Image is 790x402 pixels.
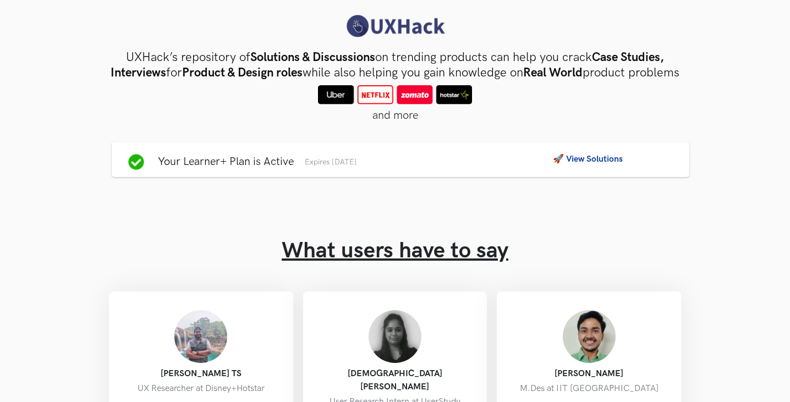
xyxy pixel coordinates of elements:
[520,382,659,395] span: M.Des at IIT [GEOGRAPHIC_DATA]
[523,65,583,80] strong: Real World
[158,155,294,169] li: Your Learner+ Plan is Active
[182,65,303,80] strong: Product & Design roles
[553,154,623,164] a: 🚀 View Solutions
[555,368,623,379] strong: [PERSON_NAME]
[111,50,664,80] strong: Case Studies, Interviews
[109,238,681,264] h1: What users have to say
[318,85,472,104] img: sample-icons.png
[109,50,681,81] h3: UXHack’s repository of on trending products can help you crack for while also helping you gain kn...
[343,14,447,38] img: UXHack
[161,368,242,379] strong: [PERSON_NAME] TS
[173,309,228,364] img: Rajath
[250,50,375,65] strong: Solutions & Discussions
[348,368,442,392] strong: [DEMOGRAPHIC_DATA][PERSON_NAME]
[128,154,144,170] img: check circle
[305,155,357,169] li: Expires [DATE]
[367,309,423,364] img: Vaisnavi
[562,309,617,364] img: Vivek Kumar
[138,382,265,395] span: UX Researcher at Disney+Hotstar
[101,85,689,107] div: and more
